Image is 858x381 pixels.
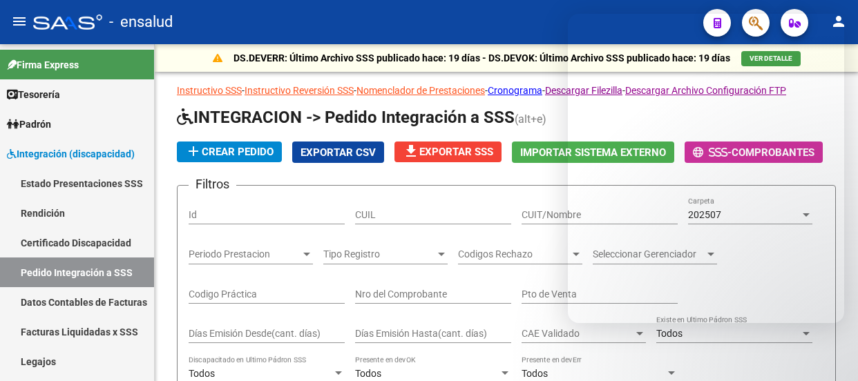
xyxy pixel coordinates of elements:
span: INTEGRACION -> Pedido Integración a SSS [177,108,515,127]
button: Importar Sistema Externo [512,141,674,163]
mat-icon: file_download [403,143,419,159]
p: DS.DEVERR: Último Archivo SSS publicado hace: 19 días - DS.DEVOK: Último Archivo SSS publicado ha... [233,50,730,66]
span: Tesorería [7,87,60,102]
a: Descargar Filezilla [545,85,622,96]
span: (alt+e) [515,113,546,126]
p: - - - - - [177,83,836,98]
span: Codigos Rechazo [458,248,570,260]
span: Exportar CSV [301,146,376,159]
span: Todos [355,368,381,379]
mat-icon: menu [11,13,28,30]
iframe: Intercom live chat [811,334,844,367]
a: Instructivo Reversión SSS [245,85,354,96]
span: Todos [522,368,548,379]
span: Crear Pedido [185,146,274,158]
span: CAE Validado [522,328,633,340]
button: Exportar CSV [292,141,384,163]
span: Firma Express [7,57,79,72]
a: Nomenclador de Prestaciones [356,85,485,96]
mat-icon: add [185,143,202,159]
span: Exportar SSS [403,146,493,158]
span: Tipo Registro [323,248,435,260]
span: Periodo Prestacion [189,248,301,260]
span: Padrón [7,117,51,132]
span: Todos [189,368,215,379]
h3: Filtros [189,175,236,194]
span: - ensalud [109,7,173,37]
a: Instructivo SSS [177,85,242,96]
iframe: Intercom live chat [568,14,844,323]
span: Integración (discapacidad) [7,146,135,162]
a: Cronograma [488,85,542,96]
span: Todos [656,328,683,339]
button: Exportar SSS [394,141,502,162]
span: Importar Sistema Externo [520,146,666,159]
button: Crear Pedido [177,141,282,162]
